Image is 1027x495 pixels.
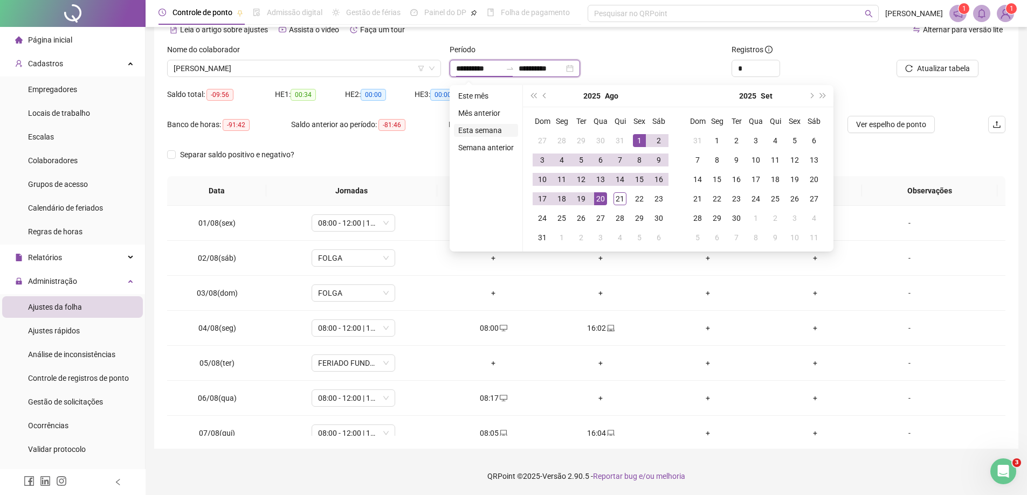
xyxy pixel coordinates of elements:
div: 10 [749,154,762,166]
td: 2025-08-24 [533,208,552,228]
div: 28 [691,212,704,225]
td: 2025-09-20 [804,170,824,189]
div: 17 [536,192,549,205]
span: reload [905,65,913,72]
div: 13 [808,154,821,166]
span: Observações [871,185,989,197]
span: Atualizar tabela [917,62,970,74]
td: 2025-09-04 [610,228,630,247]
div: 4 [808,212,821,225]
span: dashboard [410,9,418,16]
span: swap-right [506,64,514,73]
td: 2025-08-14 [610,170,630,189]
li: Mês anterior [454,107,518,120]
td: 2025-09-13 [804,150,824,170]
div: + [663,252,753,264]
div: 27 [808,192,821,205]
span: Link para registro rápido [28,469,110,477]
th: Ter [571,111,591,131]
td: 2025-08-12 [571,170,591,189]
div: 23 [652,192,665,205]
td: 2025-10-06 [707,228,727,247]
td: 2025-08-25 [552,208,571,228]
td: 2025-09-10 [746,150,766,170]
div: 30 [594,134,607,147]
li: Semana anterior [454,141,518,154]
td: 2025-09-16 [727,170,746,189]
span: Registros [732,44,773,55]
div: 15 [633,173,646,186]
span: lock [15,277,23,285]
div: 29 [633,212,646,225]
div: 20 [594,192,607,205]
label: Nome do colaborador [167,44,247,55]
span: FOLGA [318,285,389,301]
span: Gestão de solicitações [28,398,103,406]
div: 10 [536,173,549,186]
td: 2025-09-27 [804,189,824,208]
span: Página inicial [28,36,72,44]
span: swap [913,26,920,33]
td: 2025-10-08 [746,228,766,247]
div: 16 [730,173,743,186]
th: Seg [707,111,727,131]
span: -09:56 [206,89,233,101]
div: HE 1: [275,88,345,101]
span: -81:46 [378,119,405,131]
div: 6 [594,154,607,166]
div: + [449,252,539,264]
span: 01/08(sex) [198,219,236,227]
span: down [429,65,435,72]
div: - [878,217,941,229]
sup: 1 [959,3,969,14]
span: Reportar bug e/ou melhoria [593,472,685,480]
td: 2025-08-09 [649,150,668,170]
td: 2025-09-03 [591,228,610,247]
span: book [487,9,494,16]
span: Administração [28,277,77,285]
div: 9 [652,154,665,166]
button: prev-year [539,85,551,107]
span: 1 [962,5,966,12]
div: 18 [555,192,568,205]
td: 2025-08-27 [591,208,610,228]
div: 20 [808,173,821,186]
td: 2025-08-28 [610,208,630,228]
div: 29 [711,212,723,225]
span: bell [977,9,987,18]
span: Ajustes da folha [28,303,82,311]
div: 31 [614,134,626,147]
td: 2025-09-15 [707,170,727,189]
div: 30 [730,212,743,225]
div: 22 [633,192,646,205]
div: + [449,287,539,299]
td: 2025-10-05 [688,228,707,247]
td: 2025-09-18 [766,170,785,189]
th: Ter [727,111,746,131]
th: Sáb [804,111,824,131]
td: 2025-08-01 [630,131,649,150]
div: HE 3: [415,88,485,101]
span: user-add [15,60,23,67]
sup: Atualize o seu contato no menu Meus Dados [1006,3,1017,14]
td: 2025-08-13 [591,170,610,189]
div: 17 [749,173,762,186]
span: Escalas [28,133,54,141]
td: 2025-09-24 [746,189,766,208]
span: Alternar para versão lite [923,25,1003,34]
div: 15 [711,173,723,186]
span: file-done [253,9,260,16]
div: 5 [788,134,801,147]
span: clock-circle [158,9,166,16]
td: 2025-10-01 [746,208,766,228]
span: Calendário de feriados [28,204,103,212]
td: 2025-09-30 [727,208,746,228]
td: 2025-09-19 [785,170,804,189]
th: Qui [610,111,630,131]
div: 5 [691,231,704,244]
td: 2025-09-07 [688,150,707,170]
div: 23 [730,192,743,205]
div: 24 [749,192,762,205]
div: 18 [769,173,782,186]
td: 2025-09-12 [785,150,804,170]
